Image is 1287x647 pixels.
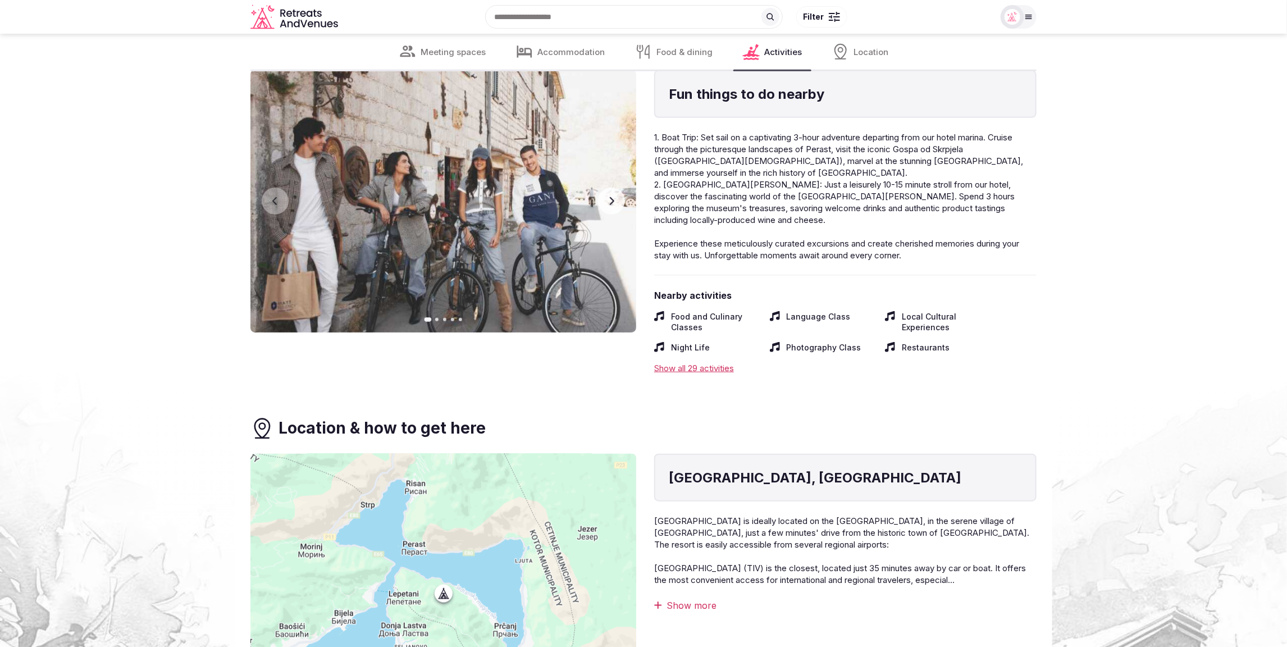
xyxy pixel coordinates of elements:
[654,132,1023,178] span: 1. Boat Trip: Set sail on a captivating 3-hour adventure departing from our hotel marina. Cruise ...
[671,311,761,333] span: Food and Culinary Classes
[459,318,462,321] button: Go to slide 5
[421,46,486,58] span: Meeting spaces
[669,468,1022,487] h4: [GEOGRAPHIC_DATA], [GEOGRAPHIC_DATA]
[902,342,950,353] span: Restaurants
[654,362,1037,374] div: Show all 29 activities
[765,46,802,58] span: Activities
[654,289,1037,302] span: Nearby activities
[654,563,1026,585] span: [GEOGRAPHIC_DATA] (TIV) is the closest, located just 35 minutes away by car or boat. It offers th...
[657,46,713,58] span: Food & dining
[443,318,446,321] button: Go to slide 3
[854,46,889,58] span: Location
[538,46,605,58] span: Accommodation
[796,6,847,28] button: Filter
[669,85,1022,104] h4: Fun things to do nearby
[671,342,710,353] span: Night Life
[451,318,454,321] button: Go to slide 4
[654,599,1037,612] div: Show more
[902,311,992,333] span: Local Cultural Experiences
[1005,9,1020,25] img: miaceralde
[435,318,439,321] button: Go to slide 2
[654,516,1029,550] span: [GEOGRAPHIC_DATA] is ideally located on the [GEOGRAPHIC_DATA], in the serene village of [GEOGRAPH...
[250,70,636,332] img: Gallery image 1
[654,238,1019,261] span: Experience these meticulously curated excursions and create cherished memories during your stay w...
[654,179,1015,225] span: 2. [GEOGRAPHIC_DATA][PERSON_NAME]: Just a leisurely 10-15 minute stroll from our hotel, discover ...
[250,4,340,30] a: Visit the homepage
[787,311,851,333] span: Language Class
[279,417,486,439] h3: Location & how to get here
[424,317,431,322] button: Go to slide 1
[787,342,861,353] span: Photography Class
[250,4,340,30] svg: Retreats and Venues company logo
[804,11,824,22] span: Filter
